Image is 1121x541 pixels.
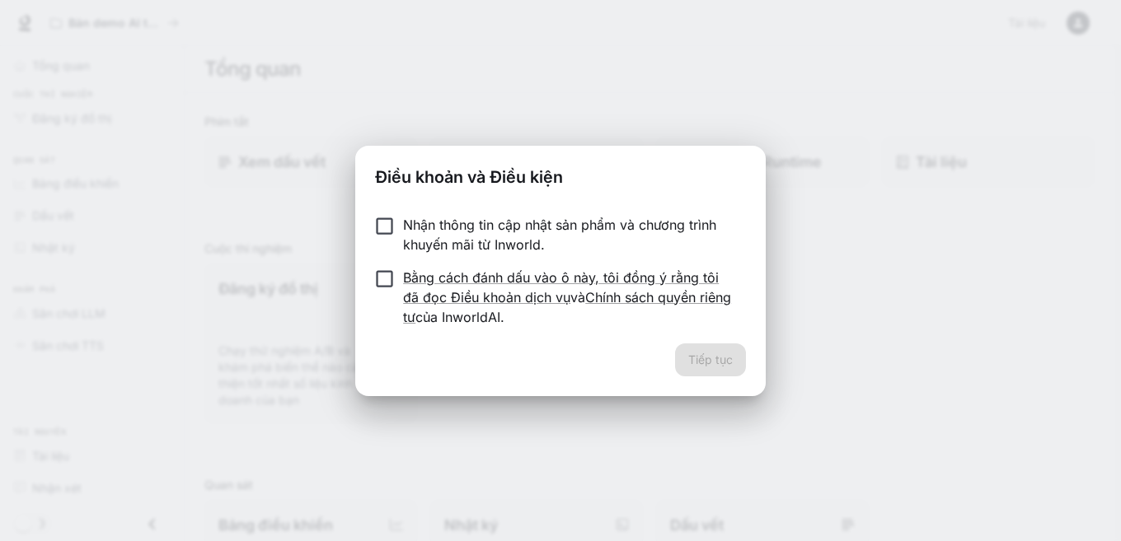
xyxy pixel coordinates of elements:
[375,167,563,187] font: Điều khoản và Điều kiện
[403,269,719,305] a: Bằng cách đánh dấu vào ô này, tôi đồng ý rằng tôi đã đọc Điều khoản dịch vụ
[403,289,731,325] a: Chính sách quyền riêng tư
[415,309,500,325] font: của InworldAI
[403,217,716,253] font: Nhận thông tin cập nhật sản phẩm và chương trình khuyến mãi từ Inworld.
[500,309,504,325] font: .
[570,289,585,305] font: và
